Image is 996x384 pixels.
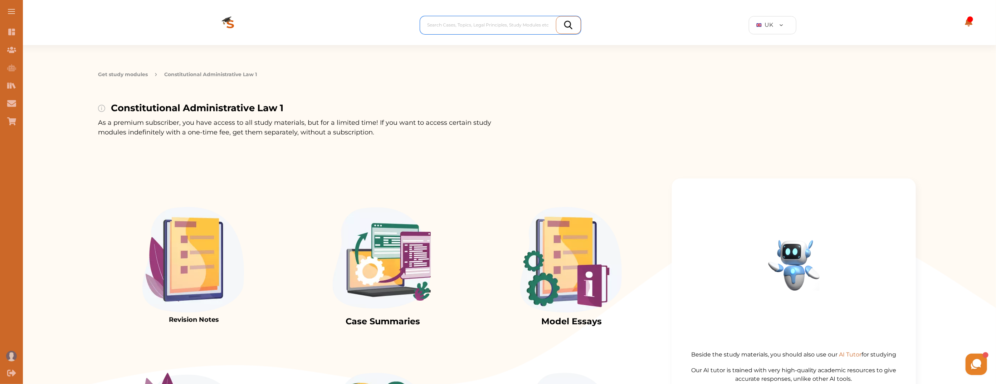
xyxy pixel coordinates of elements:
span: UK [765,21,773,29]
p: Revision Notes [142,315,245,325]
p: As a premium subscriber, you have access to all study materials, but for a limited time! If you w... [98,118,514,137]
img: aibot2.cd1b654a.png [768,239,820,291]
img: arrow [155,71,157,78]
img: User profile [6,351,17,361]
button: Get study modules [98,71,148,78]
img: search_icon [564,21,572,29]
p: Beside the study materials, you should also use our for studying [679,350,909,359]
span: AI Tutor [839,351,862,358]
img: info-img [98,105,105,112]
p: Constitutional Administrative Law 1 [111,101,283,115]
img: GB Flag [756,23,762,27]
p: Constitutional Administrative Law 1 [164,71,257,78]
p: Our AI tutor is trained with very high-quality academic resources to give accurate responses, unl... [679,366,909,383]
img: arrow-down [780,24,783,26]
iframe: HelpCrunch [824,352,989,377]
img: Logo [202,5,259,45]
p: Case Summaries [331,315,434,328]
p: Model Essays [520,315,623,328]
